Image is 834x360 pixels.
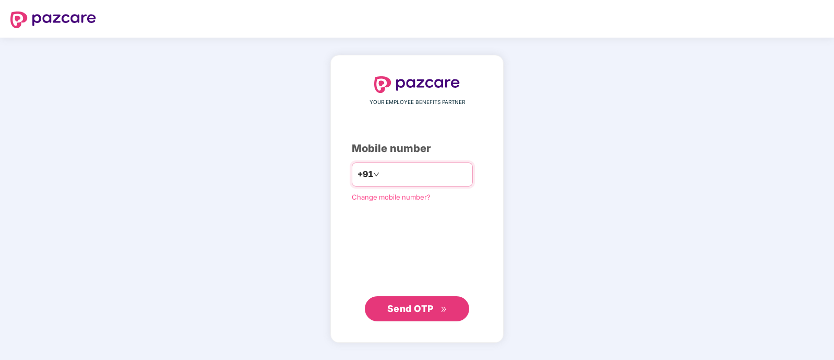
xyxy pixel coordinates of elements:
[373,171,379,178] span: down
[10,11,96,28] img: logo
[365,296,469,321] button: Send OTPdouble-right
[352,193,431,201] a: Change mobile number?
[387,303,434,314] span: Send OTP
[370,98,465,107] span: YOUR EMPLOYEE BENEFITS PARTNER
[440,306,447,313] span: double-right
[352,141,482,157] div: Mobile number
[358,168,373,181] span: +91
[374,76,460,93] img: logo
